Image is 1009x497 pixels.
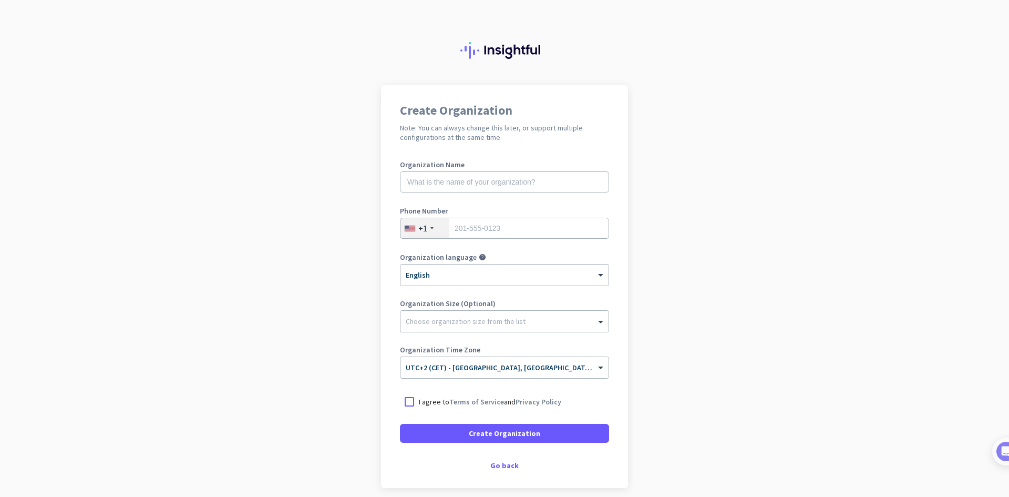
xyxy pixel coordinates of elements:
[479,253,486,261] i: help
[400,424,609,443] button: Create Organization
[400,253,477,261] label: Organization language
[400,462,609,469] div: Go back
[400,104,609,117] h1: Create Organization
[400,171,609,192] input: What is the name of your organization?
[419,397,561,407] p: I agree to and
[400,207,609,215] label: Phone Number
[460,42,549,59] img: Insightful
[469,428,540,439] span: Create Organization
[418,223,427,234] div: +1
[400,346,609,353] label: Organization Time Zone
[400,123,609,142] h2: Note: You can always change this later, or support multiple configurations at the same time
[449,397,504,407] a: Terms of Service
[516,397,561,407] a: Privacy Policy
[400,218,609,239] input: 201-555-0123
[400,300,609,307] label: Organization Size (Optional)
[400,161,609,168] label: Organization Name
